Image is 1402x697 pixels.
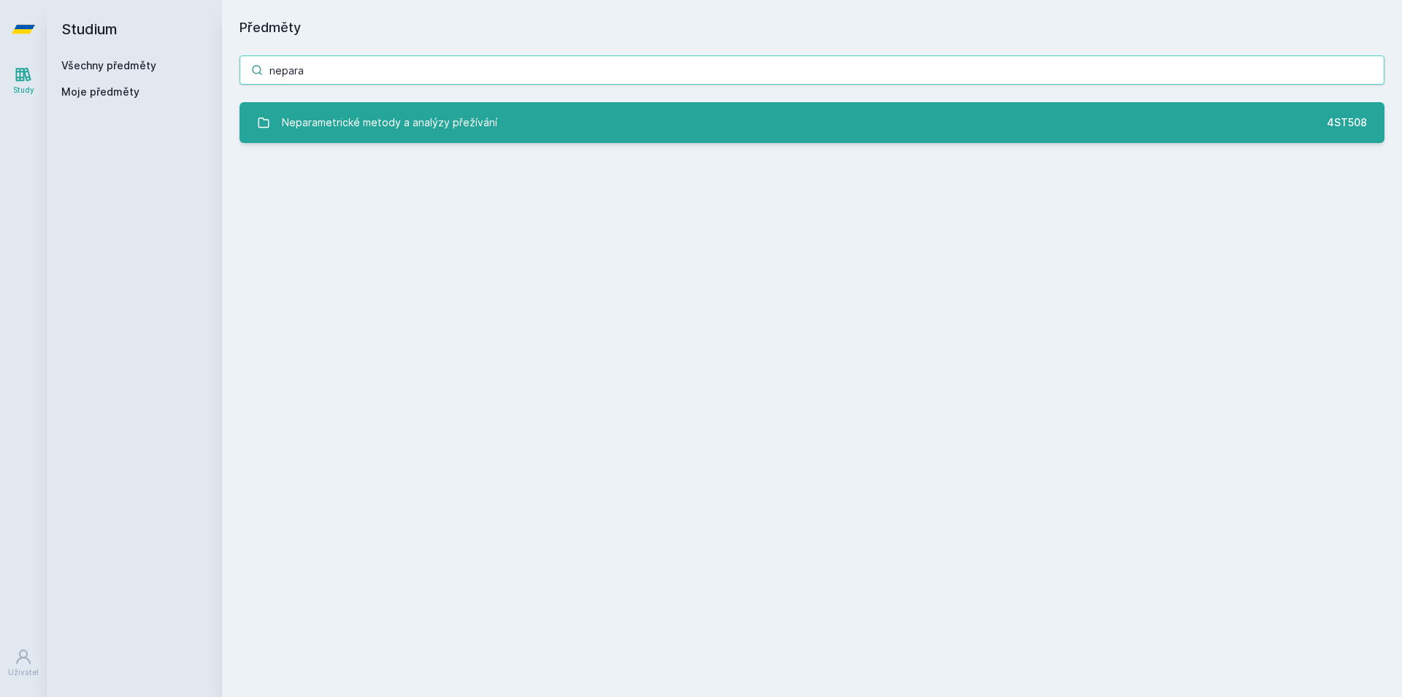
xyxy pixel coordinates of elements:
[61,59,156,72] a: Všechny předměty
[3,641,44,685] a: Uživatel
[13,85,34,96] div: Study
[1327,115,1367,130] div: 4ST508
[8,667,39,678] div: Uživatel
[240,55,1384,85] input: Název nebo ident předmětu…
[240,18,1384,38] h1: Předměty
[282,108,497,137] div: Neparametrické metody a analýzy přežívání
[3,58,44,103] a: Study
[61,85,139,99] span: Moje předměty
[240,102,1384,143] a: Neparametrické metody a analýzy přežívání 4ST508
